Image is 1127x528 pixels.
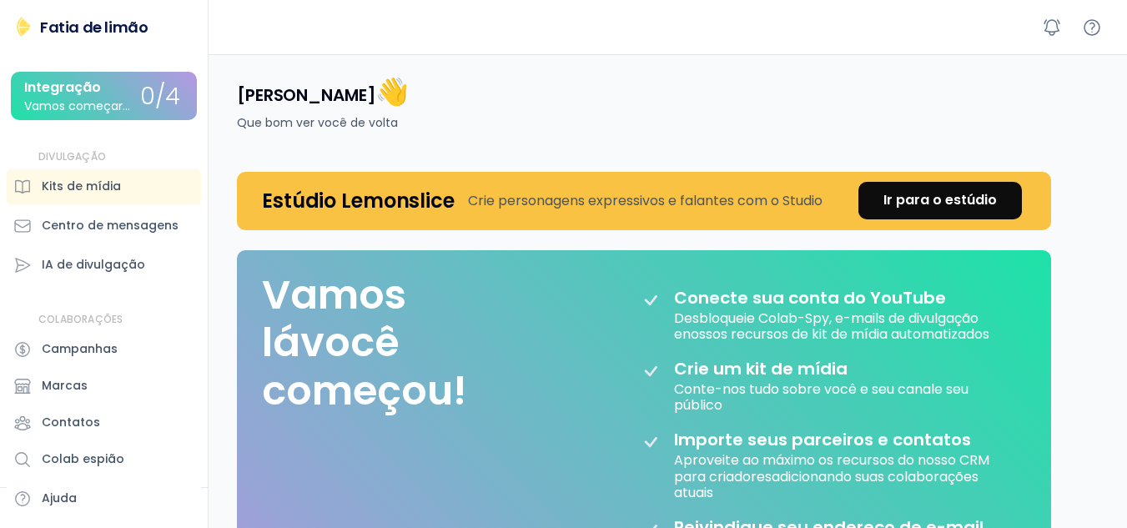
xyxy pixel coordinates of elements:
[42,414,100,430] font: Contatos
[38,149,106,163] font: DIVULGAÇÃO
[262,187,455,214] font: Estúdio Lemonslice
[674,357,848,380] font: Crie um kit de mídia
[24,78,101,97] font: Integração
[13,17,33,37] img: Fatia de limão
[24,98,130,114] font: Vamos começar...
[262,267,415,371] font: Vamos lá
[38,312,123,326] font: COLABORAÇÕES
[42,450,124,467] font: Colab espião
[42,256,145,273] font: IA de divulgação
[682,324,989,344] font: nossos recursos de kit de mídia automatizados
[42,377,88,394] font: Marcas
[858,182,1022,219] a: Ir para o estúdio
[674,428,971,451] font: Importe seus parceiros e contatos
[674,309,982,344] font: Desbloqueie Colab-Spy, e-mails de divulgação e
[674,450,993,485] font: Aproveite ao máximo os recursos do nosso CRM para criadores
[42,340,118,357] font: Campanhas
[42,217,179,234] font: Centro de mensagens
[40,17,148,38] font: Fatia de limão
[674,467,982,502] font: adicionando suas colaborações atuais
[42,490,77,506] font: Ajuda
[140,80,180,113] font: 0/4
[375,73,409,110] font: 👋
[674,380,972,415] font: e seu público
[262,314,466,419] font: você começou!
[237,83,375,107] font: [PERSON_NAME]
[42,178,121,194] font: Kits de mídia
[674,286,946,309] font: Conecte sua conta do YouTube
[468,191,823,210] font: Crie personagens expressivos e falantes com o Studio
[237,114,398,131] font: Que bom ver você de volta
[883,190,997,209] font: Ir para o estúdio
[674,380,934,399] font: Conte-nos tudo sobre você e seu canal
